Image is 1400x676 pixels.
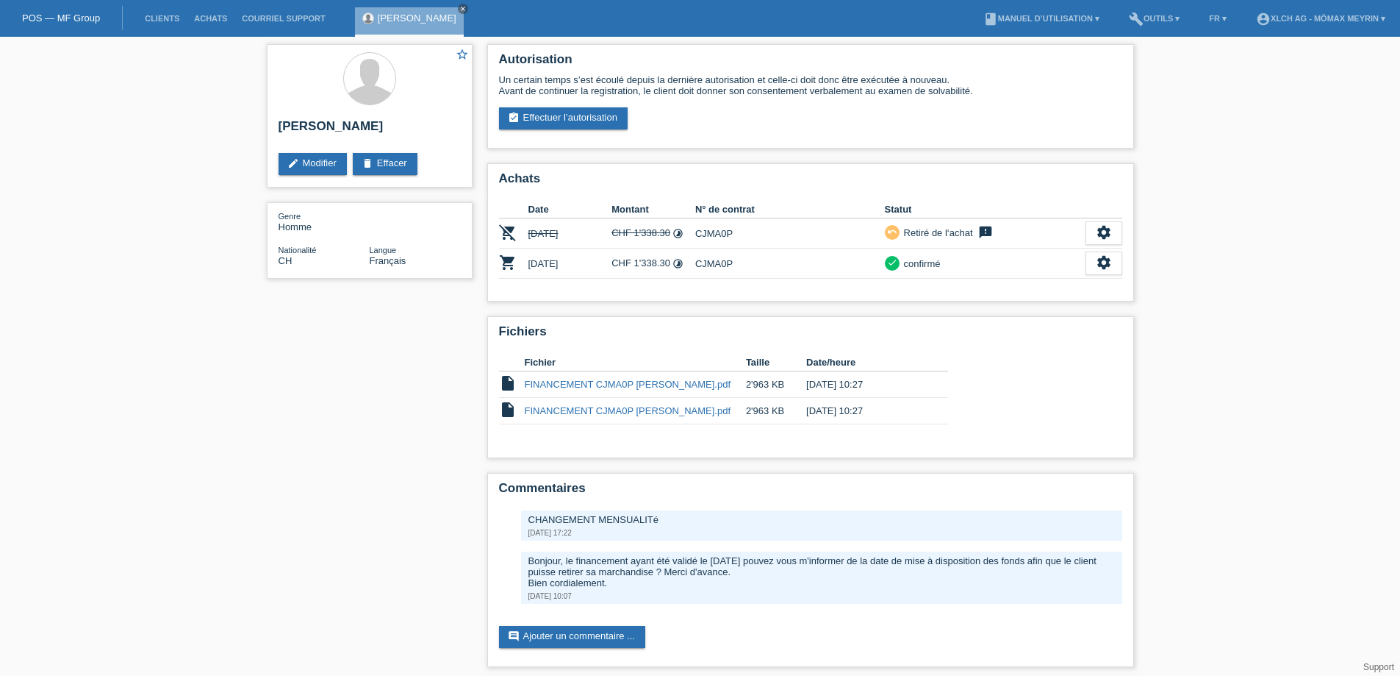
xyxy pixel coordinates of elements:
i: star_border [456,48,469,61]
a: FINANCEMENT CJMA0P [PERSON_NAME].pdf [525,379,731,390]
a: editModifier [279,153,347,175]
div: confirmé [900,256,941,271]
div: [DATE] 10:07 [528,592,1115,600]
a: commentAjouter un commentaire ... [499,626,645,648]
div: [DATE] 17:22 [528,529,1115,537]
i: book [983,12,998,26]
i: assignment_turned_in [508,112,520,124]
a: Achats [187,14,234,23]
h2: Achats [499,171,1122,193]
a: star_border [456,48,469,63]
td: 2'963 KB [746,398,806,424]
span: Langue [370,246,397,255]
span: Suisse [279,255,292,266]
i: POSP00027826 [499,254,517,271]
i: account_circle [1256,12,1271,26]
a: buildOutils ▾ [1121,14,1187,23]
td: [DATE] 10:27 [806,371,927,398]
a: account_circleXLCH AG - Mömax Meyrin ▾ [1249,14,1393,23]
th: Statut [885,201,1085,218]
td: CHF 1'338.30 [611,218,695,249]
div: Homme [279,210,370,232]
h2: [PERSON_NAME] [279,119,461,141]
td: CHF 1'338.30 [611,249,695,279]
h2: Commentaires [499,481,1122,503]
i: settings [1096,224,1112,241]
a: close [458,4,468,14]
th: N° de contrat [695,201,885,218]
h2: Autorisation [499,52,1122,74]
a: assignment_turned_inEffectuer l’autorisation [499,107,628,129]
th: Date/heure [806,354,927,371]
a: Courriel Support [234,14,332,23]
a: Support [1363,662,1394,672]
th: Montant [611,201,695,218]
i: edit [287,157,299,169]
div: Bonjour, le financement ayant été validé le [DATE] pouvez vous m'informer de la date de mise à di... [528,555,1115,588]
a: bookManuel d’utilisation ▾ [976,14,1107,23]
th: Fichier [525,354,746,371]
td: CJMA0P [695,218,885,249]
i: settings [1096,255,1112,271]
td: [DATE] [528,218,612,249]
i: Taux fixes - Paiement d’intérêts par le client (12 versements) [672,228,683,239]
th: Taille [746,354,806,371]
span: Genre [279,212,301,221]
span: Français [370,255,406,266]
i: POSP00027825 [499,224,517,241]
i: build [1129,12,1144,26]
td: [DATE] 10:27 [806,398,927,424]
i: insert_drive_file [499,401,517,419]
i: comment [508,630,520,642]
a: POS — MF Group [22,13,100,24]
span: Nationalité [279,246,317,255]
div: CHANGEMENT MENSUALITé [528,514,1115,525]
div: Retiré de l‘achat [900,225,973,241]
a: FR ▾ [1202,14,1234,23]
td: CJMA0P [695,249,885,279]
div: Un certain temps s’est écoulé depuis la dernière autorisation et celle-ci doit donc être exécutée... [499,74,1122,96]
i: Taux fixes - Paiement d’intérêts par le client (24 versements) [672,258,683,269]
i: feedback [977,225,994,240]
h2: Fichiers [499,324,1122,346]
td: 2'963 KB [746,371,806,398]
i: check [887,257,897,268]
a: FINANCEMENT CJMA0P [PERSON_NAME].pdf [525,405,731,416]
a: deleteEffacer [353,153,417,175]
i: insert_drive_file [499,374,517,392]
th: Date [528,201,612,218]
a: [PERSON_NAME] [378,13,456,24]
a: Clients [137,14,187,23]
i: undo [887,227,897,237]
td: [DATE] [528,249,612,279]
i: close [459,5,467,13]
i: delete [362,157,373,169]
